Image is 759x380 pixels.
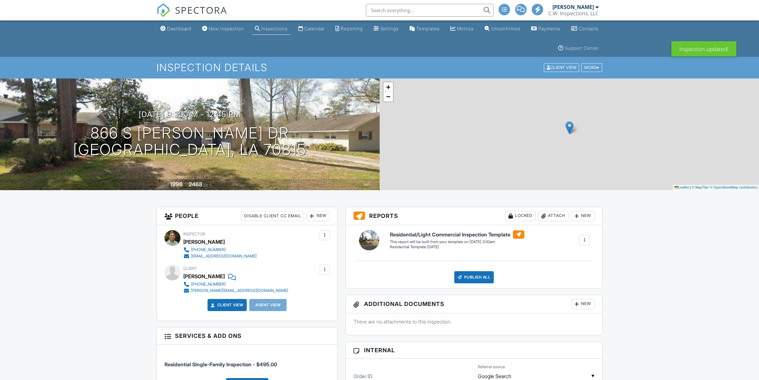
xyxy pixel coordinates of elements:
[478,364,505,370] label: Referral source
[380,26,399,31] div: Settings
[354,373,372,380] label: Order ID
[191,254,257,259] div: [EMAIL_ADDRESS][DOMAIN_NAME]
[183,281,288,287] a: [PHONE_NUMBER]
[183,237,225,247] div: [PERSON_NAME]
[164,361,277,368] span: Residential Single-Family Inspection - $495.00
[203,183,212,187] span: sq. ft.
[157,328,338,344] h3: Services & Add ons
[565,45,599,51] div: Support Center
[552,4,594,10] div: [PERSON_NAME]
[191,282,226,287] div: [PHONE_NUMBER]
[170,181,183,188] div: 1998
[505,211,536,221] div: Locked
[162,183,169,187] span: Built
[383,92,393,101] a: Zoom out
[354,318,595,325] p: There are no attachments to this inspection.
[710,185,757,189] a: © OpenStreetMap contributors
[139,110,241,119] h3: [DATE] 9:30 am - 12:45 pm
[538,26,560,31] div: Payments
[346,207,602,225] h3: Reports
[73,125,306,159] h1: 866 S [PERSON_NAME] Dr [GEOGRAPHIC_DATA], LA 70815
[690,185,691,189] span: |
[157,9,227,22] a: SPECTORA
[457,26,474,31] div: Metrics
[692,185,709,189] a: © MapTiler
[407,23,442,35] a: Templates
[191,247,226,252] div: [PHONE_NUMBER]
[183,232,205,236] span: Inspector
[157,3,171,17] img: The Best Home Inspection Software - Spectora
[304,26,325,31] div: Calendar
[571,299,595,309] div: New
[157,62,603,73] h1: Inspection Details
[556,42,602,54] a: Support Center
[579,26,599,31] div: Contacts
[671,41,736,56] div: Inspection updated!
[307,211,330,221] div: New
[482,23,523,35] a: Unconfirmed
[183,272,225,281] div: [PERSON_NAME]
[386,83,390,91] span: +
[210,302,244,308] a: Client View
[581,63,602,72] div: More
[191,288,288,293] div: [PERSON_NAME][EMAIL_ADDRESS][DOMAIN_NAME]
[167,26,191,31] div: Dashboard
[189,181,202,188] div: 2468
[416,26,440,31] div: Templates
[448,23,476,35] a: Metrics
[571,211,595,221] div: New
[383,82,393,92] a: Zoom in
[261,26,288,31] div: Inspections
[296,23,327,35] a: Calendar
[566,121,573,134] img: Marker
[164,349,330,373] li: Service: Residential Single-Family Inspection
[390,230,524,239] h6: Residential/Light Commercial Inspection Template
[183,253,257,259] a: [EMAIL_ADDRESS][DOMAIN_NAME]
[366,4,493,17] input: Search everything...
[386,93,390,101] span: −
[209,26,244,31] div: New Inspection
[569,23,601,35] a: Contacts
[454,271,494,283] div: Publish All
[158,23,194,35] a: Dashboard
[341,26,363,31] div: Reporting
[183,247,257,253] a: [PHONE_NUMBER]
[183,266,197,271] span: Client
[390,244,524,250] div: Residential Template [DATE]
[200,23,246,35] a: New Inspection
[544,63,579,72] div: Client View
[333,23,365,35] a: Reporting
[241,211,304,221] div: Disable Client CC Email
[252,23,290,35] a: Inspections
[390,239,524,244] div: This report will be built from your template on [DATE] 3:00am
[346,342,602,359] h3: Internal
[491,26,520,31] div: Unconfirmed
[346,295,602,313] h3: Additional Documents
[548,10,599,17] div: C.W. Inspections, LLC
[529,23,563,35] a: Payments
[371,23,401,35] a: Settings
[543,65,581,70] a: Client View
[175,3,227,17] span: SPECTORA
[157,207,338,225] h3: People
[183,287,288,294] a: [PERSON_NAME][EMAIL_ADDRESS][DOMAIN_NAME]
[538,211,569,221] div: Attach
[675,185,689,189] a: Leaflet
